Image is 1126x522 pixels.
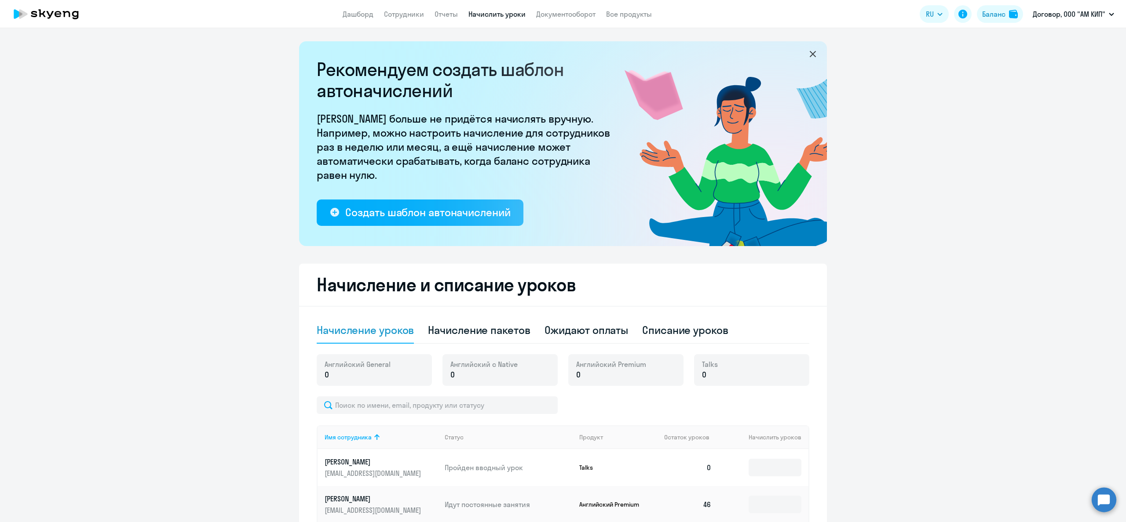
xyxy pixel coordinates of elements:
a: Отчеты [435,10,458,18]
p: [PERSON_NAME] [325,457,423,467]
button: Договор, ООО "АМ КИП" [1028,4,1119,25]
div: Баланс [982,9,1005,19]
div: Начисление уроков [317,323,414,337]
a: Все продукты [606,10,652,18]
h2: Начисление и списание уроков [317,274,809,295]
span: 0 [702,369,706,381]
th: Начислить уроков [719,425,808,449]
input: Поиск по имени, email, продукту или статусу [317,396,558,414]
p: [PERSON_NAME] [325,494,423,504]
p: Договор, ООО "АМ КИП" [1033,9,1105,19]
a: Сотрудники [384,10,424,18]
a: [PERSON_NAME][EMAIL_ADDRESS][DOMAIN_NAME] [325,494,438,515]
td: 0 [657,449,719,486]
span: Английский с Native [450,359,518,369]
button: Балансbalance [977,5,1023,23]
a: Документооборот [536,10,596,18]
div: Продукт [579,433,658,441]
p: [EMAIL_ADDRESS][DOMAIN_NAME] [325,505,423,515]
div: Статус [445,433,572,441]
a: Начислить уроки [468,10,526,18]
div: Ожидают оплаты [545,323,629,337]
div: Начисление пакетов [428,323,530,337]
p: Идут постоянные занятия [445,500,572,509]
a: [PERSON_NAME][EMAIL_ADDRESS][DOMAIN_NAME] [325,457,438,478]
a: Дашборд [343,10,373,18]
div: Продукт [579,433,603,441]
p: [PERSON_NAME] больше не придётся начислять вручную. Например, можно настроить начисление для сотр... [317,112,616,182]
span: 0 [450,369,455,381]
p: Talks [579,464,645,471]
div: Списание уроков [642,323,728,337]
h2: Рекомендуем создать шаблон автоначислений [317,59,616,101]
span: Английский General [325,359,391,369]
div: Имя сотрудника [325,433,372,441]
div: Создать шаблон автоначислений [345,205,510,219]
p: Английский Premium [579,500,645,508]
button: Создать шаблон автоначислений [317,199,523,226]
span: Английский Premium [576,359,646,369]
span: Talks [702,359,718,369]
button: RU [920,5,949,23]
span: 0 [576,369,581,381]
div: Остаток уроков [664,433,719,441]
span: Остаток уроков [664,433,709,441]
div: Имя сотрудника [325,433,438,441]
span: 0 [325,369,329,381]
p: Пройден вводный урок [445,463,572,472]
img: balance [1009,10,1018,18]
div: Статус [445,433,464,441]
span: RU [926,9,934,19]
p: [EMAIL_ADDRESS][DOMAIN_NAME] [325,468,423,478]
